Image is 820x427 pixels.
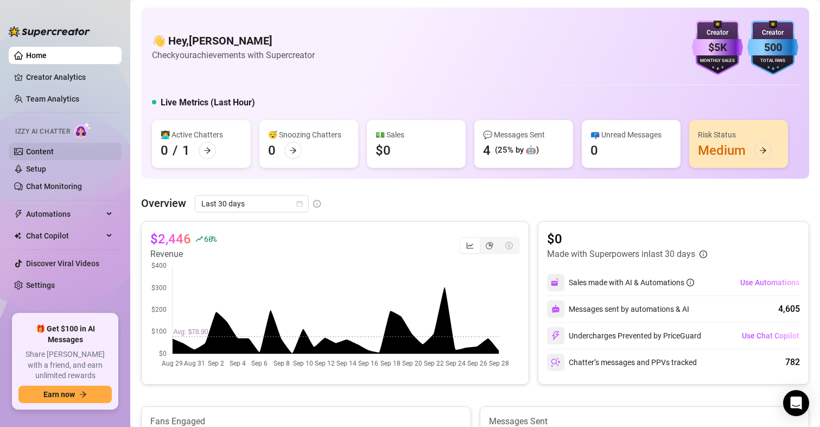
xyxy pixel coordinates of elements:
[547,354,697,371] div: Chatter’s messages and PPVs tracked
[483,129,564,141] div: 💬 Messages Sent
[195,235,203,243] span: rise
[590,142,598,159] div: 0
[759,147,767,154] span: arrow-right
[14,210,23,218] span: thunderbolt
[569,277,694,288] div: Sales made with AI & Automations
[547,248,695,261] article: Made with Superpowers in last 30 days
[9,26,90,37] img: logo-BBDzfeDw.svg
[551,278,561,287] img: svg%3e
[26,147,54,156] a: Content
[783,390,809,416] div: Open Intercom Messenger
[161,96,255,109] h5: Live Metrics (Last Hour)
[43,390,75,399] span: Earn now
[201,196,302,212] span: Last 30 days
[547,300,689,318] div: Messages sent by automations & AI
[161,129,242,141] div: 👩‍💻 Active Chatters
[700,250,707,258] span: info-circle
[313,200,321,208] span: info-circle
[26,95,79,103] a: Team Analytics
[18,324,112,345] span: 🎁 Get $100 in AI Messages
[14,232,21,240] img: Chat Copilot
[141,195,186,211] article: Overview
[26,227,103,244] span: Chat Copilot
[547,327,701,344] div: Undercharges Prevented by PriceGuard
[747,39,798,56] div: 500
[747,58,798,65] div: Total Fans
[686,279,694,286] span: info-circle
[376,129,457,141] div: 💵 Sales
[204,234,217,244] span: 60 %
[466,242,474,249] span: line-chart
[152,48,315,62] article: Check your achievements with Supercreator
[26,51,47,60] a: Home
[26,182,82,191] a: Chat Monitoring
[26,165,46,173] a: Setup
[551,357,561,367] img: svg%3e
[26,259,99,268] a: Discover Viral Videos
[590,129,672,141] div: 📪 Unread Messages
[692,28,743,38] div: Creator
[486,242,493,249] span: pie-chart
[150,230,191,248] article: $2,446
[289,147,297,154] span: arrow-right
[742,331,799,340] span: Use Chat Copilot
[747,21,798,75] img: blue-badge-DgoSNQY1.svg
[268,142,276,159] div: 0
[26,281,55,290] a: Settings
[698,129,779,141] div: Risk Status
[268,129,349,141] div: 😴 Snoozing Chatters
[74,122,91,138] img: AI Chatter
[483,142,491,159] div: 4
[747,28,798,38] div: Creator
[459,237,520,254] div: segmented control
[26,205,103,223] span: Automations
[26,68,113,86] a: Creator Analytics
[551,331,561,341] img: svg%3e
[18,349,112,381] span: Share [PERSON_NAME] with a friend, and earn unlimited rewards
[495,144,539,157] div: (25% by 🤖)
[15,127,70,137] span: Izzy AI Chatter
[79,391,87,398] span: arrow-right
[150,248,217,261] article: Revenue
[161,142,168,159] div: 0
[547,230,707,248] article: $0
[152,33,315,48] h4: 👋 Hey, [PERSON_NAME]
[740,278,799,287] span: Use Automations
[296,200,303,207] span: calendar
[785,356,800,369] div: 782
[692,21,743,75] img: purple-badge-B9DA21FR.svg
[692,39,743,56] div: $5K
[505,242,513,249] span: dollar-circle
[182,142,190,159] div: 1
[778,303,800,316] div: 4,605
[204,147,211,154] span: arrow-right
[18,386,112,403] button: Earn nowarrow-right
[692,58,743,65] div: Monthly Sales
[551,305,560,313] img: svg%3e
[740,274,800,291] button: Use Automations
[376,142,391,159] div: $0
[741,327,800,344] button: Use Chat Copilot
